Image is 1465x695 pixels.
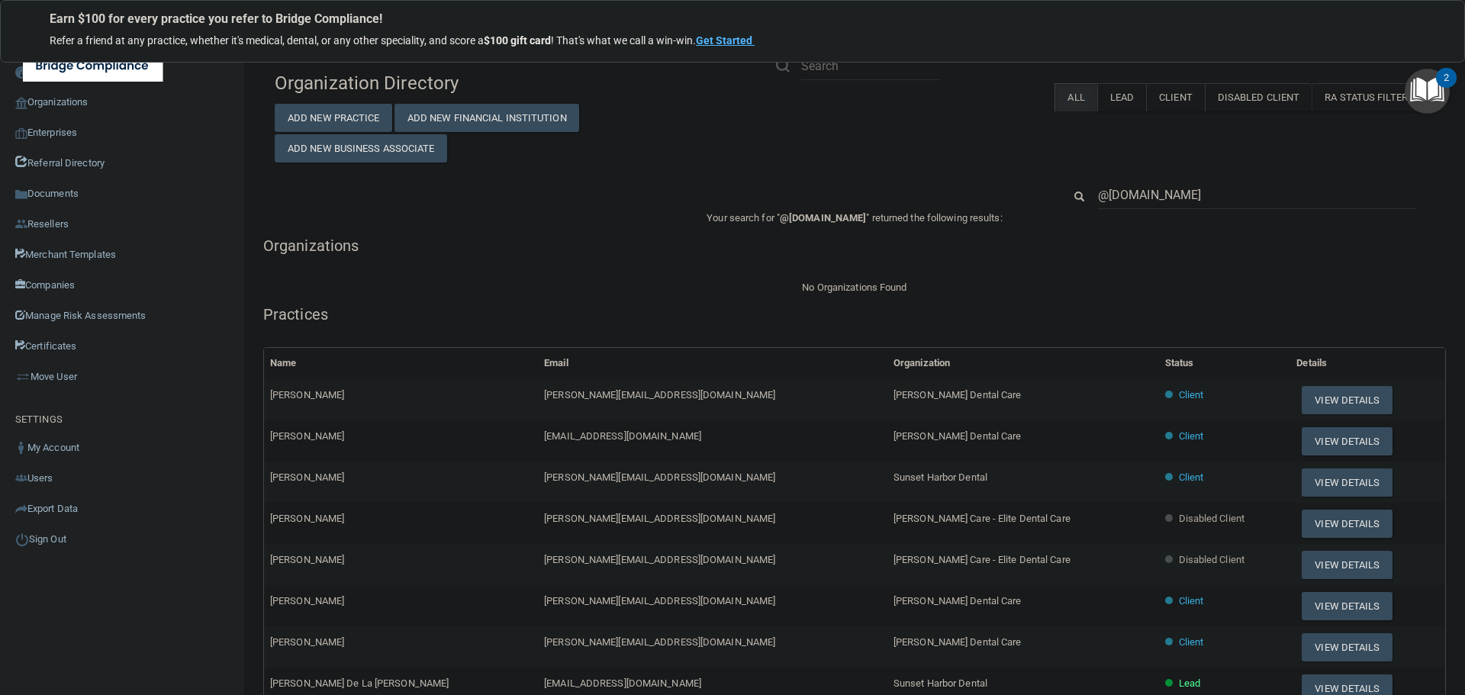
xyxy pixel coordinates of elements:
span: ! That's what we call a win-win. [551,34,696,47]
p: Disabled Client [1179,510,1245,528]
button: Add New Practice [275,104,392,132]
span: [PERSON_NAME][EMAIL_ADDRESS][DOMAIN_NAME] [544,471,775,483]
img: ic_reseller.de258add.png [15,218,27,230]
div: No Organizations Found [263,278,1446,297]
span: [PERSON_NAME] Care - Elite Dental Care [893,513,1071,524]
img: ic_power_dark.7ecde6b1.png [15,533,29,546]
p: Disabled Client [1179,551,1245,569]
th: Name [264,348,538,379]
span: [PERSON_NAME] Care - Elite Dental Care [893,554,1071,565]
a: Get Started [696,34,755,47]
strong: $100 gift card [484,34,551,47]
span: [PERSON_NAME] Dental Care [893,389,1022,401]
img: bridge_compliance_login_screen.278c3ca4.svg [23,50,163,82]
span: [EMAIL_ADDRESS][DOMAIN_NAME] [544,677,701,689]
img: icon-documents.8dae5593.png [15,188,27,201]
span: [PERSON_NAME] [270,513,344,524]
label: Disabled Client [1205,83,1312,111]
button: View Details [1302,592,1392,620]
p: Your search for " " returned the following results: [263,209,1446,227]
button: View Details [1302,510,1392,538]
span: [PERSON_NAME][EMAIL_ADDRESS][DOMAIN_NAME] [544,636,775,648]
span: [PERSON_NAME] Dental Care [893,636,1022,648]
span: [PERSON_NAME] [270,471,344,483]
div: 2 [1444,78,1449,98]
button: View Details [1302,551,1392,579]
button: Add New Financial Institution [394,104,579,132]
input: Search [1098,181,1415,209]
p: Earn $100 for every practice you refer to Bridge Compliance! [50,11,1415,26]
label: Lead [1097,83,1146,111]
h5: Organizations [263,237,1446,254]
span: [PERSON_NAME] [270,389,344,401]
p: Client [1179,592,1204,610]
th: Organization [887,348,1159,379]
span: [PERSON_NAME] Dental Care [893,595,1022,607]
span: Sunset Harbor Dental [893,471,987,483]
p: Client [1179,386,1204,404]
button: Add New Business Associate [275,134,447,162]
label: SETTINGS [15,410,63,429]
p: Client [1179,633,1204,652]
p: Client [1179,427,1204,446]
img: ic_user_dark.df1a06c3.png [15,442,27,454]
strong: Get Started [696,34,752,47]
button: View Details [1302,386,1392,414]
button: View Details [1302,633,1392,661]
th: Details [1290,348,1445,379]
button: View Details [1302,427,1392,455]
span: [PERSON_NAME][EMAIL_ADDRESS][DOMAIN_NAME] [544,513,775,524]
span: [PERSON_NAME] [270,636,344,648]
button: Open Resource Center, 2 new notifications [1405,69,1450,114]
span: [PERSON_NAME] [270,554,344,565]
th: Status [1159,348,1291,379]
button: View Details [1302,468,1392,497]
span: [PERSON_NAME] [270,595,344,607]
p: Lead [1179,674,1200,693]
label: All [1054,83,1096,111]
span: @[DOMAIN_NAME] [780,212,866,224]
span: [PERSON_NAME][EMAIL_ADDRESS][DOMAIN_NAME] [544,389,775,401]
h5: Practices [263,306,1446,323]
p: Client [1179,468,1204,487]
span: [PERSON_NAME][EMAIL_ADDRESS][DOMAIN_NAME] [544,554,775,565]
span: Refer a friend at any practice, whether it's medical, dental, or any other speciality, and score a [50,34,484,47]
span: [PERSON_NAME] [270,430,344,442]
span: [PERSON_NAME][EMAIL_ADDRESS][DOMAIN_NAME] [544,595,775,607]
img: icon-users.e205127d.png [15,472,27,484]
input: Search [801,52,941,80]
span: [EMAIL_ADDRESS][DOMAIN_NAME] [544,430,701,442]
th: Email [538,348,887,379]
span: [PERSON_NAME] Dental Care [893,430,1022,442]
img: briefcase.64adab9b.png [15,369,31,385]
img: ic-search.3b580494.png [776,59,790,72]
img: icon-export.b9366987.png [15,503,27,515]
img: organization-icon.f8decf85.png [15,97,27,109]
label: Client [1146,83,1205,111]
img: enterprise.0d942306.png [15,128,27,139]
span: Sunset Harbor Dental [893,677,987,689]
span: RA Status Filter [1325,92,1422,103]
span: [PERSON_NAME] De La [PERSON_NAME] [270,677,449,689]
